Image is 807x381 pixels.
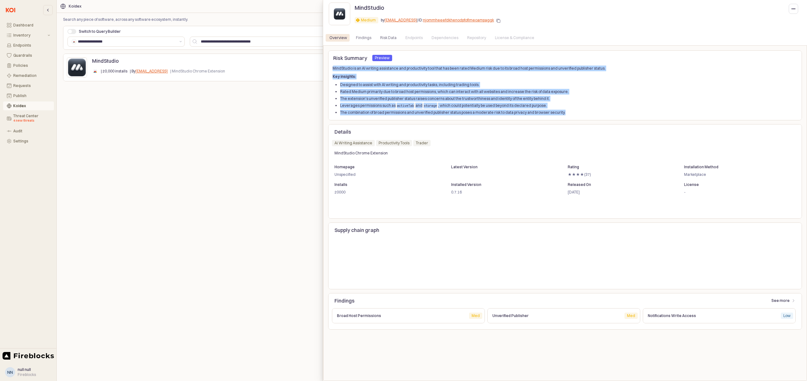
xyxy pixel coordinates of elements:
p: ★★★★(37) [568,172,668,177]
li: Designed to assist with AI writing and productivity tasks, including trading tools. [340,82,798,88]
button: See more [769,296,798,306]
li: Leverages permissions such as and , which could potentially be used beyond its declared purpose. [340,103,798,108]
p: License [684,182,785,188]
p: Marketplace [684,172,785,177]
div: Dependencies [432,34,458,42]
li: The extension's unverified publisher status raises concerns about the trustworthiness and identit... [340,96,798,101]
p: 20000 [334,189,435,195]
iframe: SupplyChainGraph [334,239,796,284]
strong: Key insights: [333,74,356,79]
code: activeTab [396,103,415,108]
p: See more [771,298,790,303]
div: Medium [361,17,376,23]
div: Ai Writing Assistance [334,140,372,146]
div: Risk Data [380,34,397,42]
p: Installs [334,182,435,188]
p: Risk Summary [333,54,367,62]
div: Findings [352,34,375,42]
div: License & Compliance [491,34,538,42]
p: Latest Version [451,164,552,170]
p: MindStudio [355,3,384,12]
div: Trader [416,140,428,146]
li: Rated Medium primarily due to broad host permissions, which can interact with all websites and in... [340,89,798,95]
p: Notifications Write Access [648,313,776,319]
a: njommheeefdkhenodpfoflmeoampaggk [423,18,494,22]
p: Homepage [334,164,435,170]
p: by | ID: [381,17,494,23]
div: Endpoints [402,34,427,42]
div: Findings [356,34,371,42]
p: Details [334,128,796,136]
div: Repository [463,34,490,42]
p: MindStudio Chrome Extension [334,150,757,156]
code: storage [422,103,438,108]
p: Findings [334,297,718,304]
p: Installed Version [451,182,552,188]
div: Preview [375,55,390,61]
a: [EMAIL_ADDRESS] [385,18,417,22]
div: Med [472,313,480,319]
div: License & Compliance [495,34,534,42]
p: 0.7.16 [451,189,552,195]
div: Risk Data [376,34,400,42]
div: Overview [329,34,347,42]
p: Broad Host Permissions [337,313,464,319]
p: Supply chain graph [334,226,796,234]
div: Overview [326,34,351,42]
div: Repository [467,34,486,42]
div: Dependencies [428,34,462,42]
p: Released On [568,182,668,188]
p: Unverified Publisher [492,313,619,319]
p: Installation Method [684,164,785,170]
p: [DATE] [568,189,668,195]
p: Rating [568,164,668,170]
div: Endpoints [405,34,423,42]
p: - [684,189,785,195]
li: The combination of broad permissions and unverified publisher status poses a moderate risk to dat... [340,110,798,115]
p: Unspecified [334,172,435,177]
p: MindStudio is an AI writing assistance and productivity tool that has been rated Medium risk due ... [333,66,798,71]
div: Productivity Tools [379,140,409,146]
div: Low [783,313,791,319]
div: Med [627,313,635,319]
